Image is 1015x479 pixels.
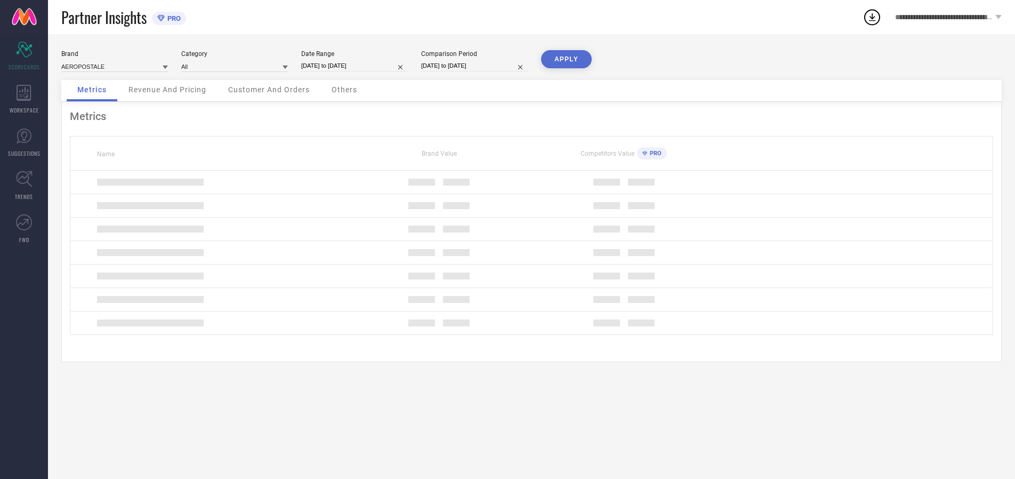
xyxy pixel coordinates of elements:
input: Select comparison period [421,60,528,71]
div: Category [181,50,288,58]
span: TRENDS [15,193,33,201]
div: Open download list [863,7,882,27]
span: Revenue And Pricing [128,85,206,94]
div: Date Range [301,50,408,58]
span: Name [97,150,115,158]
span: Brand Value [422,150,457,157]
span: Metrics [77,85,107,94]
span: Others [332,85,357,94]
span: PRO [647,150,662,157]
div: Brand [61,50,168,58]
span: FWD [19,236,29,244]
button: APPLY [541,50,592,68]
input: Select date range [301,60,408,71]
span: Partner Insights [61,6,147,28]
div: Comparison Period [421,50,528,58]
span: Customer And Orders [228,85,310,94]
span: SCORECARDS [9,63,40,71]
span: SUGGESTIONS [8,149,41,157]
span: Competitors Value [581,150,634,157]
span: PRO [165,14,181,22]
span: WORKSPACE [10,106,39,114]
div: Metrics [70,110,993,123]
